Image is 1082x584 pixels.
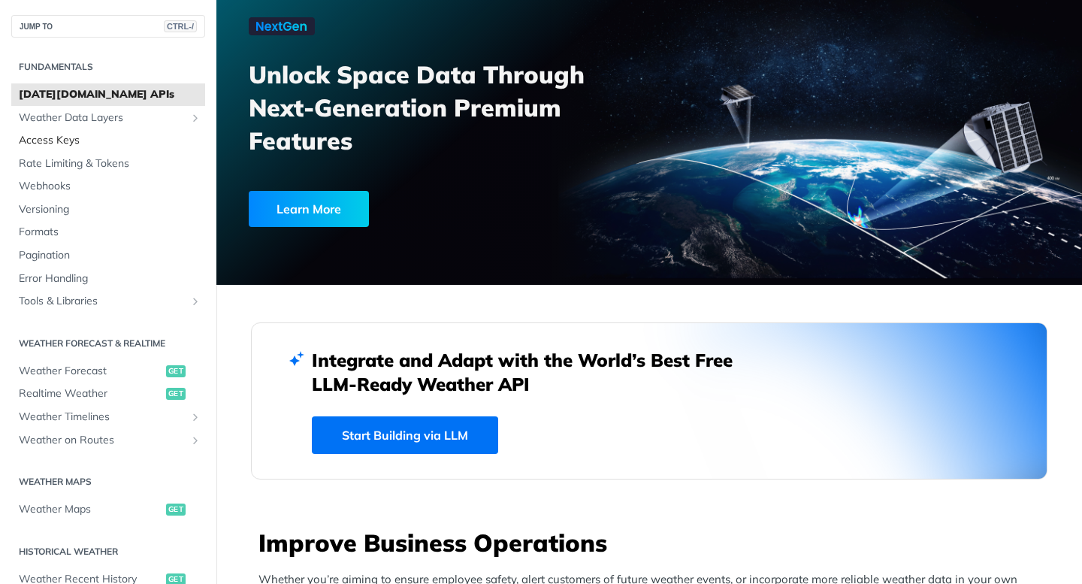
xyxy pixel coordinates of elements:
[249,17,315,35] img: NextGen
[312,416,498,454] a: Start Building via LLM
[11,360,205,383] a: Weather Forecastget
[19,248,201,263] span: Pagination
[11,129,205,152] a: Access Keys
[166,365,186,377] span: get
[19,202,201,217] span: Versioning
[11,244,205,267] a: Pagination
[312,348,755,396] h2: Integrate and Adapt with the World’s Best Free LLM-Ready Weather API
[11,498,205,521] a: Weather Mapsget
[189,112,201,124] button: Show subpages for Weather Data Layers
[11,337,205,350] h2: Weather Forecast & realtime
[19,364,162,379] span: Weather Forecast
[11,268,205,290] a: Error Handling
[189,434,201,446] button: Show subpages for Weather on Routes
[11,383,205,405] a: Realtime Weatherget
[11,290,205,313] a: Tools & LibrariesShow subpages for Tools & Libraries
[189,411,201,423] button: Show subpages for Weather Timelines
[19,433,186,448] span: Weather on Routes
[11,475,205,489] h2: Weather Maps
[258,526,1047,559] h3: Improve Business Operations
[189,295,201,307] button: Show subpages for Tools & Libraries
[166,388,186,400] span: get
[11,153,205,175] a: Rate Limiting & Tokens
[19,271,201,286] span: Error Handling
[19,156,201,171] span: Rate Limiting & Tokens
[11,221,205,244] a: Formats
[249,191,582,227] a: Learn More
[19,133,201,148] span: Access Keys
[19,179,201,194] span: Webhooks
[19,225,201,240] span: Formats
[249,58,666,157] h3: Unlock Space Data Through Next-Generation Premium Features
[11,545,205,558] h2: Historical Weather
[249,191,369,227] div: Learn More
[19,110,186,126] span: Weather Data Layers
[11,60,205,74] h2: Fundamentals
[11,107,205,129] a: Weather Data LayersShow subpages for Weather Data Layers
[11,83,205,106] a: [DATE][DOMAIN_NAME] APIs
[11,429,205,452] a: Weather on RoutesShow subpages for Weather on Routes
[11,198,205,221] a: Versioning
[166,504,186,516] span: get
[164,20,197,32] span: CTRL-/
[19,87,201,102] span: [DATE][DOMAIN_NAME] APIs
[11,175,205,198] a: Webhooks
[19,410,186,425] span: Weather Timelines
[19,386,162,401] span: Realtime Weather
[11,406,205,428] a: Weather TimelinesShow subpages for Weather Timelines
[19,502,162,517] span: Weather Maps
[11,15,205,38] button: JUMP TOCTRL-/
[19,294,186,309] span: Tools & Libraries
